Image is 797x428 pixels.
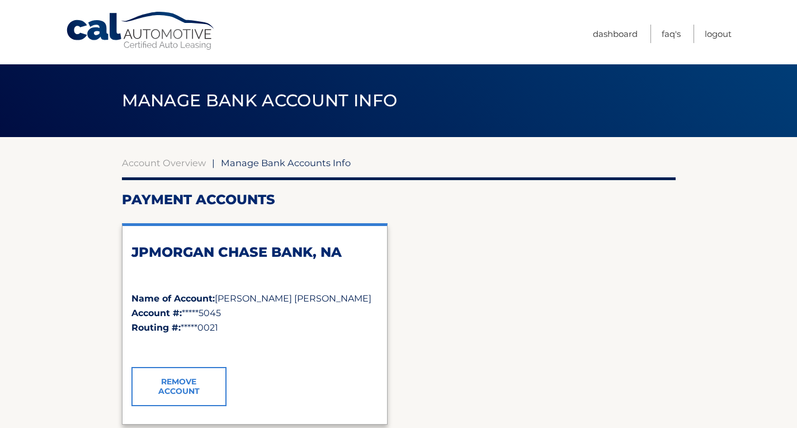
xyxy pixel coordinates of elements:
span: Manage Bank Accounts Info [221,157,351,168]
a: FAQ's [662,25,681,43]
span: ✓ [131,341,139,352]
a: Logout [705,25,732,43]
h2: JPMORGAN CHASE BANK, NA [131,244,378,261]
a: Remove Account [131,367,227,406]
span: [PERSON_NAME] [PERSON_NAME] [215,293,371,304]
a: Cal Automotive [65,11,216,51]
strong: Account #: [131,308,182,318]
strong: Name of Account: [131,293,215,304]
span: Manage Bank Account Info [122,90,398,111]
a: Dashboard [593,25,638,43]
strong: Routing #: [131,322,181,333]
span: | [212,157,215,168]
a: Account Overview [122,157,206,168]
h2: Payment Accounts [122,191,676,208]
